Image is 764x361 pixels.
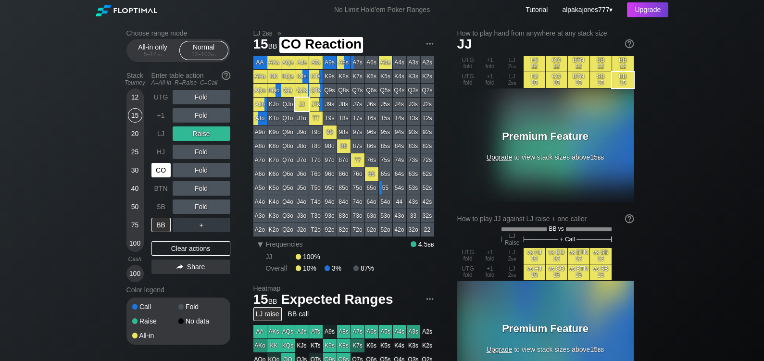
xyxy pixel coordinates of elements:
span: bb [268,295,277,306]
span: bb [511,63,516,70]
div: T6s [365,112,378,125]
div: Q9o [281,125,295,139]
div: 97o [323,153,337,167]
div: 92o [323,223,337,237]
span: 15 [252,292,279,308]
div: K4o [267,195,281,209]
div: CO [151,163,171,177]
div: +1 fold [479,264,501,280]
div: A2s [421,56,434,69]
div: 86s [365,139,378,153]
div: K5s [379,70,392,83]
div: 20 [128,126,142,141]
div: KQs [281,70,295,83]
div: K6s [365,70,378,83]
div: J8o [295,139,309,153]
div: +1 fold [479,248,501,264]
span: » [272,29,286,37]
span: bb [266,29,272,37]
img: help.32db89a4.svg [221,70,231,81]
div: LJ 2 [501,56,523,72]
div: Q2s [421,84,434,97]
div: Q4s [393,84,406,97]
h2: How to play hand from anywhere at any stack size [457,29,634,37]
div: Upgrade [627,2,668,17]
div: LJ 2 [501,248,523,264]
div: ▾ [560,4,614,15]
span: bb [211,51,216,58]
div: T8o [309,139,323,153]
div: Raise [132,318,178,324]
div: T4s [393,112,406,125]
div: K8s [337,70,351,83]
div: 87o [337,153,351,167]
div: 74o [351,195,364,209]
div: 96o [323,167,337,181]
div: 3% [325,264,353,272]
div: 76s [365,153,378,167]
div: LJ [151,126,171,141]
div: KTs [309,70,323,83]
div: K3s [407,70,420,83]
div: 100% [296,253,320,261]
div: 86o [337,167,351,181]
div: J3o [295,209,309,223]
div: BTN [151,181,171,196]
div: 97s [351,125,364,139]
div: J7o [295,153,309,167]
div: K3o [267,209,281,223]
div: 22 [421,223,434,237]
span: LJ 2 [252,29,274,37]
div: K9s [323,70,337,83]
div: Q8s [337,84,351,97]
div: LJ 2 [501,264,523,280]
div: SB 15 [590,72,612,88]
div: Cash [123,256,148,262]
div: J2o [295,223,309,237]
span: bb [511,255,516,262]
span: + Call [560,236,575,243]
div: 40 [128,181,142,196]
div: vs HJ 15 [524,264,545,280]
div: Q5s [379,84,392,97]
div: J5o [295,181,309,195]
div: AJo [253,98,267,111]
div: JTs [309,98,323,111]
div: Share [151,260,230,274]
img: Floptimal logo [96,5,157,16]
div: Q8o [281,139,295,153]
div: 12 – 100 [184,51,224,58]
div: to view stack sizes above 15 [485,323,605,353]
img: share.864f2f62.svg [176,264,183,270]
div: 42s [421,195,434,209]
div: 88 [337,139,351,153]
div: 44 [393,195,406,209]
div: K7s [351,70,364,83]
div: LJ raise [253,307,282,321]
div: QTs [309,84,323,97]
div: QQ [281,84,295,97]
h3: Premium Feature [485,323,605,335]
div: 43s [407,195,420,209]
div: QJs [295,84,309,97]
div: Fold [178,303,225,310]
div: 63o [365,209,378,223]
img: help.32db89a4.svg [624,213,635,224]
div: 65s [379,167,392,181]
div: 5 – 12 [133,51,173,58]
div: J6o [295,167,309,181]
span: bb [511,79,516,86]
div: 75s [379,153,392,167]
div: Stack [123,68,148,90]
span: bb [598,153,604,161]
div: A2o [253,223,267,237]
span: alpakajones777 [562,6,609,13]
img: ellipsis.fd386fe8.svg [425,294,435,304]
div: Q6o [281,167,295,181]
div: T8s [337,112,351,125]
div: 93o [323,209,337,223]
div: 75 [128,218,142,232]
div: K7o [267,153,281,167]
span: bb [268,40,277,50]
div: ＋ [173,218,230,232]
